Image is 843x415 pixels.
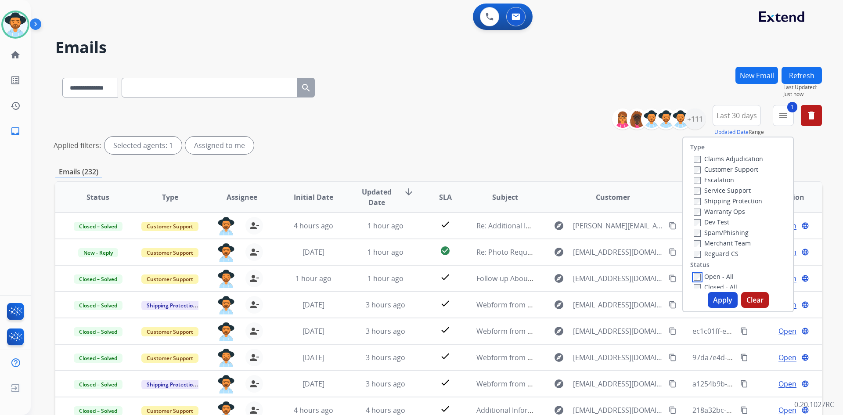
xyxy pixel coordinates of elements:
[694,283,737,291] label: Closed - All
[787,102,797,112] span: 1
[367,247,403,257] span: 1 hour ago
[303,353,324,362] span: [DATE]
[694,155,763,163] label: Claims Adjudication
[162,192,178,202] span: Type
[366,379,405,389] span: 3 hours ago
[367,221,403,231] span: 1 hour ago
[573,300,663,310] span: [EMAIL_ADDRESS][DOMAIN_NAME]
[801,248,809,256] mat-icon: language
[713,105,761,126] button: Last 30 days
[294,221,333,231] span: 4 hours ago
[783,91,822,98] span: Just now
[694,177,701,184] input: Escalation
[573,352,663,363] span: [EMAIL_ADDRESS][DOMAIN_NAME]
[303,300,324,310] span: [DATE]
[554,379,564,389] mat-icon: explore
[249,273,259,284] mat-icon: person_remove
[301,83,311,93] mat-icon: search
[694,274,701,281] input: Open - All
[303,379,324,389] span: [DATE]
[740,380,748,388] mat-icon: content_copy
[141,380,202,389] span: Shipping Protection
[573,247,663,257] span: [EMAIL_ADDRESS][DOMAIN_NAME]
[782,67,822,84] button: Refresh
[692,405,827,415] span: 218a32bc-ad9e-4d31-8a80-a35c33c7c56e
[694,251,701,258] input: Reguard CS
[294,192,333,202] span: Initial Date
[440,245,450,256] mat-icon: check_circle
[440,351,450,361] mat-icon: check
[366,300,405,310] span: 3 hours ago
[141,354,198,363] span: Customer Support
[694,228,749,237] label: Spam/Phishing
[476,379,675,389] span: Webform from [EMAIL_ADDRESS][DOMAIN_NAME] on [DATE]
[690,260,710,269] label: Status
[141,222,198,231] span: Customer Support
[669,301,677,309] mat-icon: content_copy
[694,230,701,237] input: Spam/Phishing
[440,272,450,282] mat-icon: check
[714,129,749,136] button: Updated Date
[366,326,405,336] span: 3 hours ago
[74,327,122,336] span: Closed – Solved
[303,326,324,336] span: [DATE]
[740,354,748,361] mat-icon: content_copy
[249,247,259,257] mat-icon: person_remove
[295,274,331,283] span: 1 hour ago
[740,406,748,414] mat-icon: content_copy
[554,247,564,257] mat-icon: explore
[403,187,414,197] mat-icon: arrow_downward
[74,222,122,231] span: Closed – Solved
[249,220,259,231] mat-icon: person_remove
[492,192,518,202] span: Subject
[801,327,809,335] mat-icon: language
[773,105,794,126] button: 1
[217,349,235,367] img: agent-avatar
[694,240,701,247] input: Merchant Team
[74,354,122,363] span: Closed – Solved
[801,274,809,282] mat-icon: language
[694,209,701,216] input: Warranty Ops
[801,406,809,414] mat-icon: language
[669,380,677,388] mat-icon: content_copy
[741,292,769,308] button: Clear
[714,128,764,136] span: Range
[694,156,701,163] input: Claims Adjudication
[801,380,809,388] mat-icon: language
[74,274,122,284] span: Closed – Solved
[694,219,701,226] input: Dev Test
[783,84,822,91] span: Last Updated:
[217,217,235,235] img: agent-avatar
[217,322,235,341] img: agent-avatar
[694,166,701,173] input: Customer Support
[694,186,751,195] label: Service Support
[794,399,834,410] p: 0.20.1027RC
[669,222,677,230] mat-icon: content_copy
[3,12,28,37] img: avatar
[367,274,403,283] span: 1 hour ago
[694,249,739,258] label: Reguard CS
[778,110,789,121] mat-icon: menu
[366,405,405,415] span: 4 hours ago
[801,222,809,230] mat-icon: language
[10,75,21,86] mat-icon: list_alt
[694,176,734,184] label: Escalation
[476,300,675,310] span: Webform from [EMAIL_ADDRESS][DOMAIN_NAME] on [DATE]
[104,137,182,154] div: Selected agents: 1
[717,114,757,117] span: Last 30 days
[217,375,235,393] img: agent-avatar
[357,187,397,208] span: Updated Date
[694,198,701,205] input: Shipping Protection
[141,327,198,336] span: Customer Support
[778,326,796,336] span: Open
[554,300,564,310] mat-icon: explore
[440,377,450,388] mat-icon: check
[735,67,778,84] button: New Email
[249,300,259,310] mat-icon: person_remove
[74,380,122,389] span: Closed – Solved
[669,248,677,256] mat-icon: content_copy
[801,354,809,361] mat-icon: language
[554,326,564,336] mat-icon: explore
[440,325,450,335] mat-icon: check
[185,137,254,154] div: Assigned to me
